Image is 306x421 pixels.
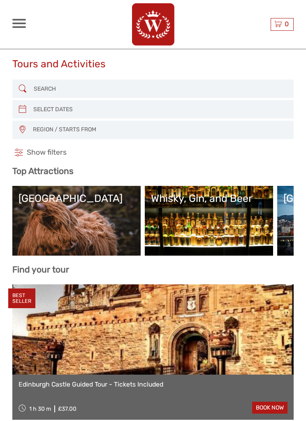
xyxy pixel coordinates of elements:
[30,82,276,96] input: SEARCH
[283,20,290,28] span: 0
[12,58,106,70] h1: Tours and Activities
[8,288,35,308] div: BEST SELLER
[12,166,74,176] b: Top Attractions
[30,103,276,116] input: SELECT DATES
[58,405,76,412] div: £37.00
[19,381,287,389] a: Edinburgh Castle Guided Tour - Tickets Included
[27,148,67,158] span: Show filters
[19,192,134,204] div: [GEOGRAPHIC_DATA]
[29,123,290,136] button: REGION / STARTS FROM
[132,3,174,46] img: 742-83ef3242-0fcf-4e4b-9c00-44b4ddc54f43_logo_big.png
[151,192,267,204] div: Whisky, Gin, and Beer
[12,148,294,158] h4: Show filters
[252,402,287,414] a: book now
[12,264,69,275] b: Find your tour
[29,405,51,412] span: 1 h 30 m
